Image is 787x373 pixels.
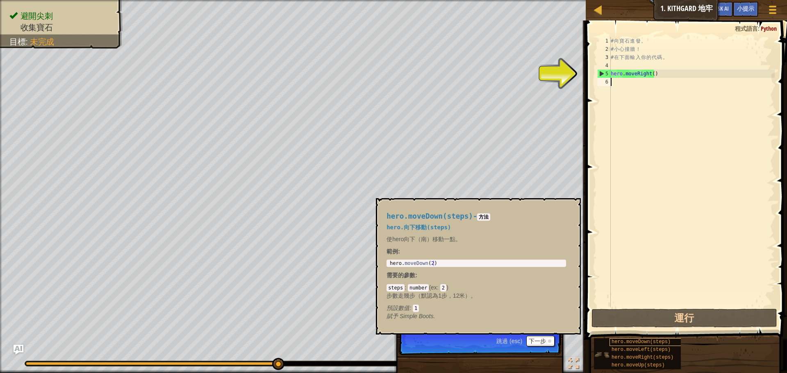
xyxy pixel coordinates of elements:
em: Simple Boots. [387,313,435,319]
span: : [415,272,417,278]
span: : [409,305,413,311]
span: hero.moveDown(steps) [387,212,473,220]
span: 賦予 [387,313,400,319]
p: 使hero向下（南）移動一點。 [387,235,566,243]
span: hero.向下移動(steps) [387,224,451,231]
strong: : [387,248,400,255]
span: 需要的參數 [387,272,415,278]
span: : [437,284,440,291]
p: 步數走幾步（默認為1步，12米）。 [387,292,566,300]
span: 範例 [387,248,398,255]
span: : [405,284,408,291]
span: ex [431,284,437,291]
h4: - [387,212,566,220]
code: 方法 [477,213,490,221]
span: 預設數值 [387,305,409,311]
code: 1 [413,305,419,312]
div: ( ) [387,283,566,312]
code: number [408,284,429,292]
code: 2 [440,284,446,292]
code: steps [387,284,405,292]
